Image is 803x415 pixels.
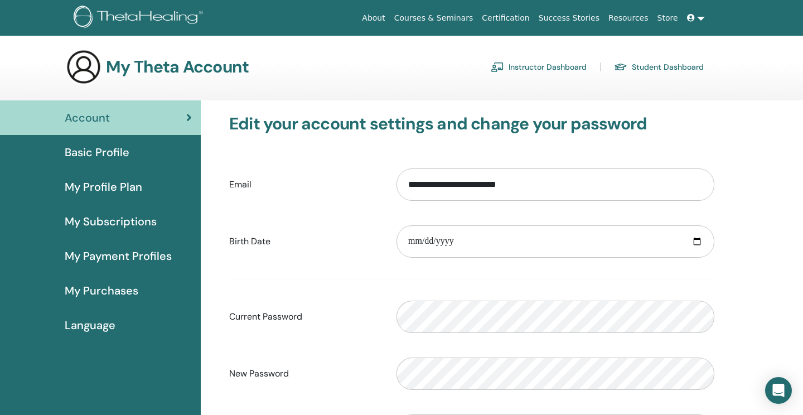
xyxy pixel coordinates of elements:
[221,174,388,195] label: Email
[477,8,534,28] a: Certification
[65,282,138,299] span: My Purchases
[106,57,249,77] h3: My Theta Account
[65,178,142,195] span: My Profile Plan
[534,8,604,28] a: Success Stories
[765,377,792,404] div: Open Intercom Messenger
[65,213,157,230] span: My Subscriptions
[614,58,704,76] a: Student Dashboard
[221,306,388,327] label: Current Password
[357,8,389,28] a: About
[614,62,627,72] img: graduation-cap.svg
[65,144,129,161] span: Basic Profile
[491,58,587,76] a: Instructor Dashboard
[65,248,172,264] span: My Payment Profiles
[66,49,101,85] img: generic-user-icon.jpg
[653,8,683,28] a: Store
[604,8,653,28] a: Resources
[65,109,110,126] span: Account
[491,62,504,72] img: chalkboard-teacher.svg
[221,231,388,252] label: Birth Date
[74,6,207,31] img: logo.png
[221,363,388,384] label: New Password
[390,8,478,28] a: Courses & Seminars
[229,114,714,134] h3: Edit your account settings and change your password
[65,317,115,334] span: Language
